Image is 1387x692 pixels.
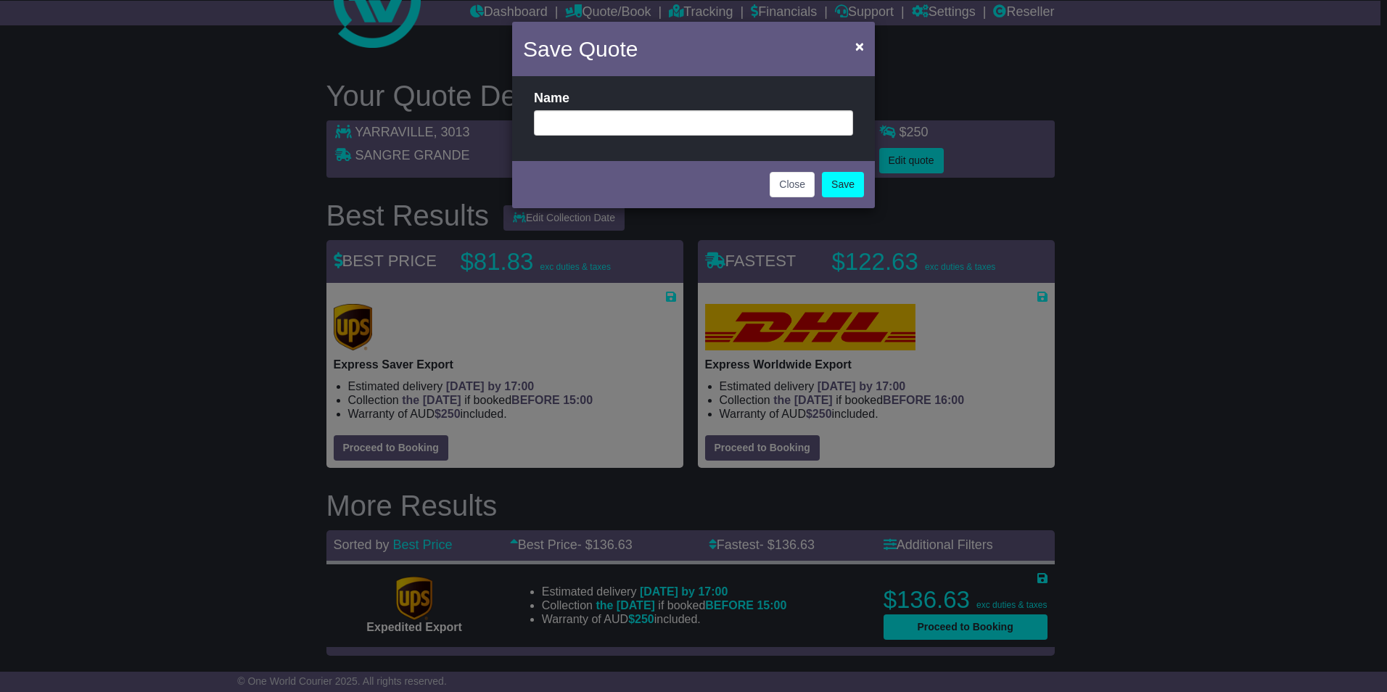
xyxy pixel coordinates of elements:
span: × [855,38,864,54]
label: Name [534,91,569,107]
h4: Save Quote [523,33,638,65]
button: Close [848,31,871,61]
a: Save [822,172,864,197]
button: Close [770,172,815,197]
